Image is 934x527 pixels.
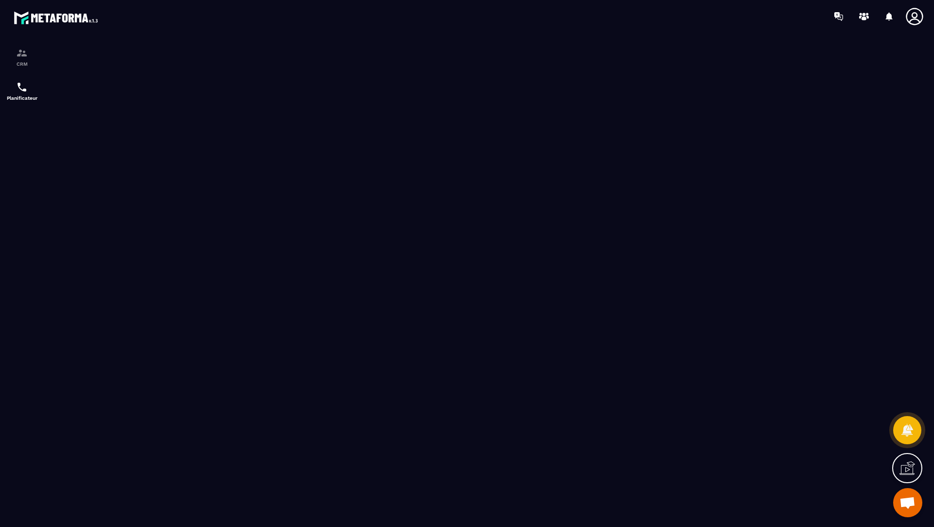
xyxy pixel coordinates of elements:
a: schedulerschedulerPlanificateur [2,74,41,108]
img: logo [14,9,101,27]
div: Ouvrir le chat [893,488,922,517]
p: CRM [2,61,41,67]
a: formationformationCRM [2,40,41,74]
p: Planificateur [2,95,41,101]
img: scheduler [16,81,28,93]
img: formation [16,47,28,59]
